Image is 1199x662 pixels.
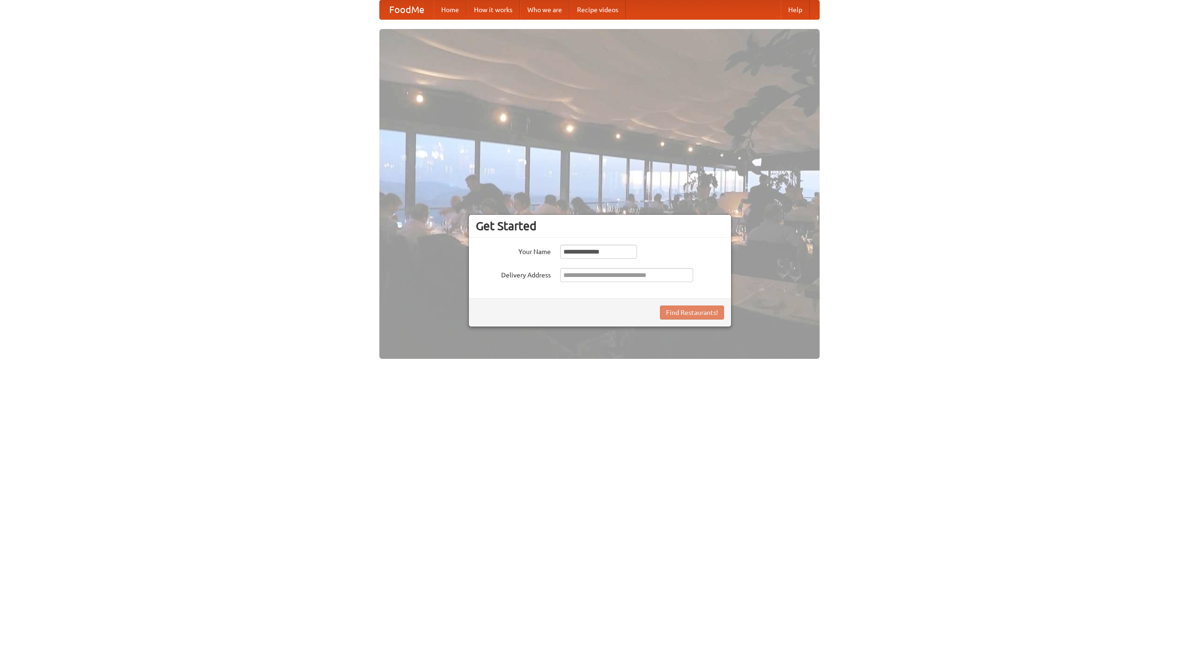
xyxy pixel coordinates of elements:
a: Home [434,0,466,19]
h3: Get Started [476,219,724,233]
label: Your Name [476,245,551,256]
a: Who we are [520,0,570,19]
a: How it works [466,0,520,19]
a: Recipe videos [570,0,626,19]
a: FoodMe [380,0,434,19]
a: Help [781,0,810,19]
label: Delivery Address [476,268,551,280]
button: Find Restaurants! [660,306,724,320]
